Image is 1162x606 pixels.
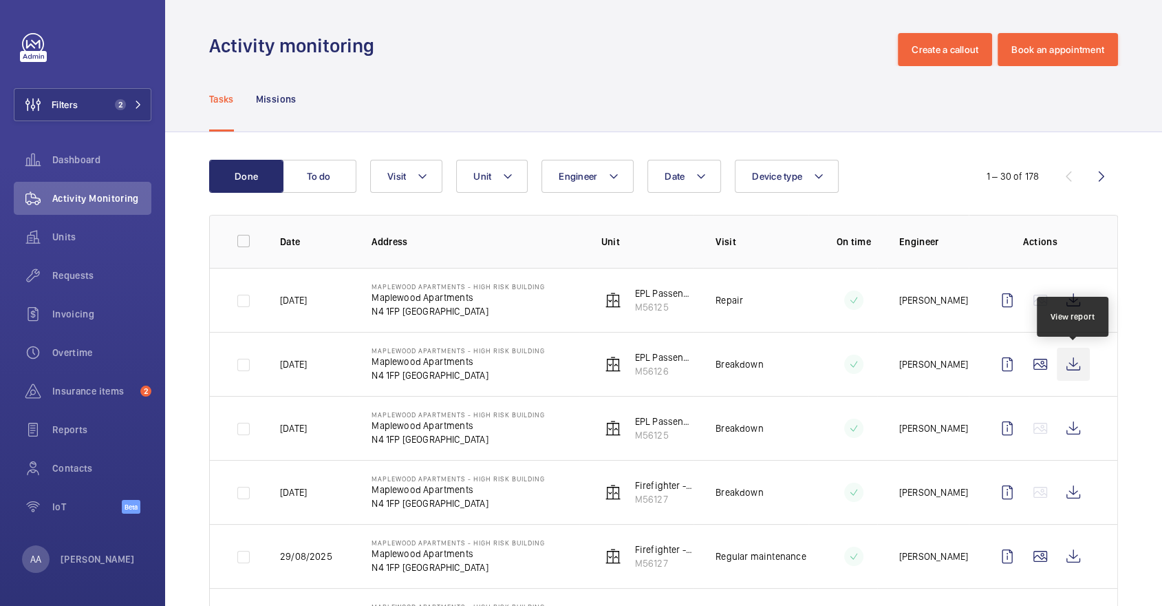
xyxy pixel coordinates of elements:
[665,171,685,182] span: Date
[372,304,545,318] p: N4 1FP [GEOGRAPHIC_DATA]
[635,351,694,364] p: EPL Passenger Lift No 2
[372,282,545,291] p: Maplewood Apartments - High Risk Building
[115,99,126,110] span: 2
[647,160,721,193] button: Date
[61,552,135,566] p: [PERSON_NAME]
[899,293,968,307] p: [PERSON_NAME]
[752,171,802,182] span: Device type
[716,235,808,249] p: Visit
[635,286,694,300] p: EPL Passenger Lift No 1
[372,539,545,547] p: Maplewood Apartments - High Risk Building
[209,92,234,106] p: Tasks
[899,235,969,249] p: Engineer
[52,153,151,167] span: Dashboard
[987,169,1039,183] div: 1 – 30 of 178
[209,160,283,193] button: Done
[372,419,545,432] p: Maplewood Apartments
[372,410,545,419] p: Maplewood Apartments - High Risk Building
[372,547,545,561] p: Maplewood Apartments
[30,552,41,566] p: AA
[372,474,545,483] p: Maplewood Apartments - High Risk Building
[541,160,634,193] button: Engineer
[716,421,764,435] p: Breakdown
[52,461,151,475] span: Contacts
[716,485,764,499] p: Breakdown
[372,368,545,382] p: N4 1FP [GEOGRAPHIC_DATA]
[14,88,151,121] button: Filters2
[52,346,151,359] span: Overtime
[372,346,545,355] p: Maplewood Apartments - High Risk Building
[280,421,307,435] p: [DATE]
[716,357,764,371] p: Breakdown
[256,92,297,106] p: Missions
[52,500,122,514] span: IoT
[991,235,1090,249] p: Actions
[716,550,806,563] p: Regular maintenance
[830,235,877,249] p: On time
[716,293,743,307] p: Repair
[735,160,839,193] button: Device type
[635,492,694,506] p: M56127
[605,548,621,565] img: elevator.svg
[280,550,332,563] p: 29/08/2025
[372,235,579,249] p: Address
[387,171,406,182] span: Visit
[52,230,151,244] span: Units
[898,33,992,66] button: Create a callout
[635,300,694,314] p: M56125
[280,357,307,371] p: [DATE]
[372,291,545,304] p: Maplewood Apartments
[635,428,694,442] p: M56125
[635,364,694,378] p: M56126
[372,497,545,510] p: N4 1FP [GEOGRAPHIC_DATA]
[899,485,968,499] p: [PERSON_NAME]
[456,160,528,193] button: Unit
[282,160,356,193] button: To do
[605,420,621,437] img: elevator.svg
[899,550,968,563] p: [PERSON_NAME]
[601,235,694,249] p: Unit
[605,484,621,501] img: elevator.svg
[635,479,694,492] p: Firefighter - EPL Passenger Lift No 3
[370,160,442,193] button: Visit
[280,235,349,249] p: Date
[52,269,151,282] span: Requests
[372,483,545,497] p: Maplewood Apartments
[122,500,140,514] span: Beta
[559,171,597,182] span: Engineer
[1051,311,1095,323] div: View report
[280,485,307,499] p: [DATE]
[899,421,968,435] p: [PERSON_NAME]
[635,543,694,556] p: Firefighter - EPL Passenger Lift No 3
[372,432,545,446] p: N4 1FP [GEOGRAPHIC_DATA]
[280,293,307,307] p: [DATE]
[372,561,545,574] p: N4 1FP [GEOGRAPHIC_DATA]
[372,355,545,368] p: Maplewood Apartments
[52,384,135,398] span: Insurance items
[635,415,694,428] p: EPL Passenger Lift No 1
[899,357,968,371] p: [PERSON_NAME]
[52,191,151,205] span: Activity Monitoring
[209,33,383,59] h1: Activity monitoring
[635,556,694,570] p: M56127
[605,292,621,309] img: elevator.svg
[473,171,491,182] span: Unit
[52,423,151,437] span: Reports
[140,386,151,397] span: 2
[605,356,621,373] img: elevator.svg
[998,33,1118,66] button: Book an appointment
[52,98,78,112] span: Filters
[52,307,151,321] span: Invoicing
